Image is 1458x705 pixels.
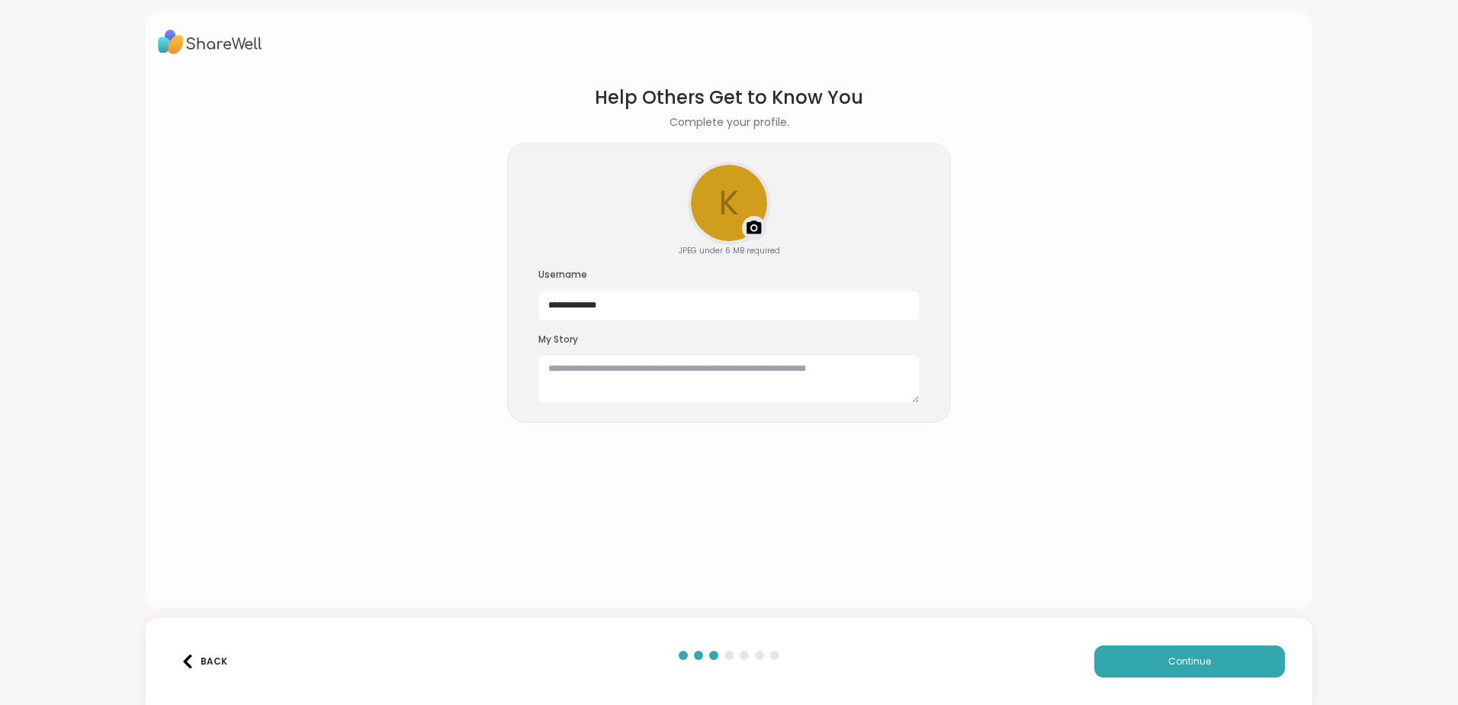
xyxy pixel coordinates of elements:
h3: Username [538,269,920,282]
img: ShareWell Logo [158,24,262,60]
button: Continue [1094,645,1285,678]
span: Continue [1168,655,1211,668]
div: JPEG under 6 MB required [679,245,780,256]
h3: My Story [538,333,920,346]
h1: Help Others Get to Know You [595,84,863,111]
button: Back [173,645,234,678]
div: Back [181,655,227,668]
h2: Complete your profile. [670,114,789,130]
